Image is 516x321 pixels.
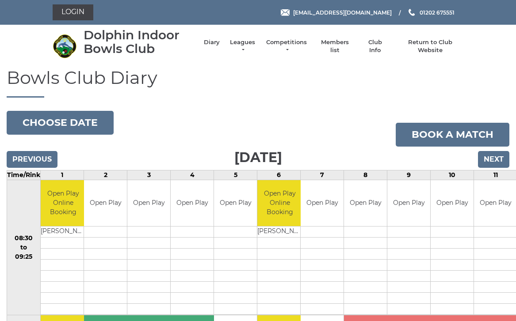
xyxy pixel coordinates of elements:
td: Open Play Online Booking [41,180,85,227]
td: Open Play [127,180,170,227]
img: Email [281,9,290,16]
td: Open Play [301,180,344,227]
td: 4 [171,170,214,180]
a: Competitions [265,38,308,54]
img: Phone us [409,9,415,16]
a: Book a match [396,123,509,147]
td: Open Play [387,180,430,227]
td: 2 [84,170,127,180]
td: 1 [41,170,84,180]
input: Previous [7,151,57,168]
h1: Bowls Club Diary [7,68,509,98]
td: Open Play Online Booking [257,180,302,227]
td: 7 [301,170,344,180]
a: Diary [204,38,220,46]
td: Open Play [431,180,474,227]
td: 10 [431,170,474,180]
td: 3 [127,170,171,180]
td: [PERSON_NAME] [41,227,85,238]
td: 6 [257,170,301,180]
div: Dolphin Indoor Bowls Club [84,28,195,56]
span: [EMAIL_ADDRESS][DOMAIN_NAME] [293,9,392,15]
td: 8 [344,170,387,180]
td: 08:30 to 09:25 [7,180,41,315]
img: Dolphin Indoor Bowls Club [53,34,77,58]
a: Club Info [362,38,388,54]
td: Open Play [344,180,387,227]
td: Time/Rink [7,170,41,180]
a: Return to Club Website [397,38,463,54]
td: 9 [387,170,431,180]
button: Choose date [7,111,114,135]
td: Open Play [171,180,214,227]
span: 01202 675551 [420,9,455,15]
a: Login [53,4,93,20]
a: Phone us 01202 675551 [407,8,455,17]
input: Next [478,151,509,168]
td: Open Play [84,180,127,227]
td: Open Play [214,180,257,227]
td: [PERSON_NAME] [257,227,302,238]
a: Email [EMAIL_ADDRESS][DOMAIN_NAME] [281,8,392,17]
td: 5 [214,170,257,180]
a: Members list [317,38,353,54]
a: Leagues [229,38,256,54]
